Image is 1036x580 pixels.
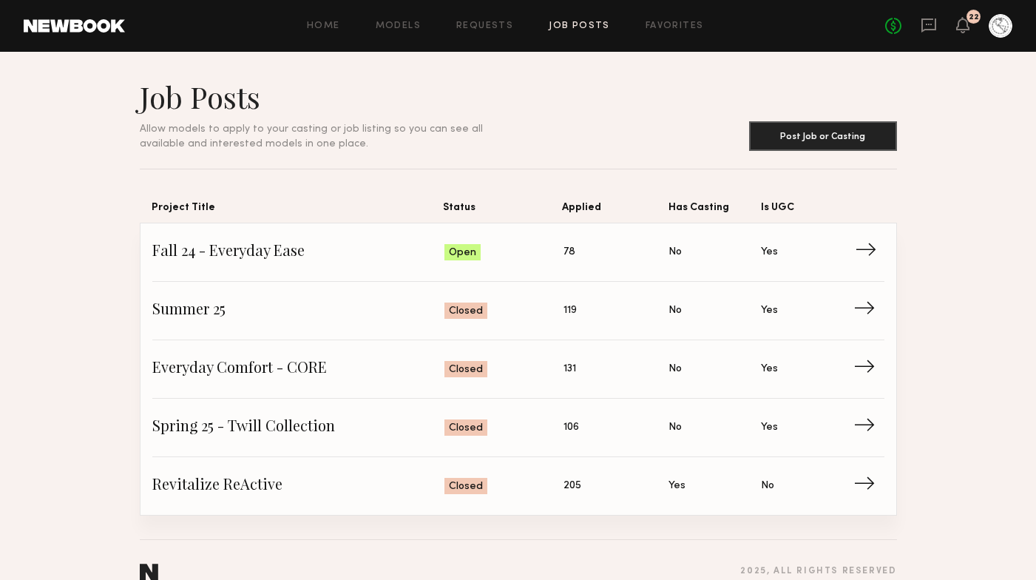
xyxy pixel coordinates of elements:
span: Everyday Comfort - CORE [152,358,445,380]
a: Home [307,21,340,31]
span: No [761,478,774,494]
a: Requests [456,21,513,31]
span: Applied [562,199,668,223]
span: → [853,417,884,439]
span: 131 [563,361,576,377]
span: Yes [668,478,685,494]
span: 78 [563,244,575,260]
span: Closed [449,421,483,436]
span: No [668,303,682,319]
span: Fall 24 - Everyday Ease [152,241,445,263]
span: Closed [449,362,483,377]
span: Status [443,199,562,223]
span: No [668,361,682,377]
span: Is UGC [761,199,854,223]
span: Yes [761,419,778,436]
a: Summer 25Closed119NoYes→ [152,282,884,340]
span: 119 [563,303,577,319]
div: 22 [969,13,979,21]
span: No [668,244,682,260]
span: Has Casting [668,199,762,223]
a: Models [376,21,421,31]
div: 2025 , all rights reserved [740,567,896,576]
span: Yes [761,244,778,260]
span: Yes [761,303,778,319]
span: Project Title [152,199,444,223]
span: Spring 25 - Twill Collection [152,417,445,439]
span: → [853,300,884,322]
span: No [668,419,682,436]
span: Allow models to apply to your casting or job listing so you can see all available and interested ... [140,124,483,149]
a: Revitalize ReActiveClosed205YesNo→ [152,457,884,515]
span: 106 [563,419,579,436]
a: Favorites [646,21,704,31]
span: Closed [449,304,483,319]
span: → [855,241,885,263]
a: Fall 24 - Everyday EaseOpen78NoYes→ [152,223,884,282]
span: → [853,475,884,497]
button: Post Job or Casting [749,121,897,151]
span: Revitalize ReActive [152,475,445,497]
span: Summer 25 [152,300,445,322]
a: Spring 25 - Twill CollectionClosed106NoYes→ [152,399,884,457]
span: Closed [449,479,483,494]
span: Yes [761,361,778,377]
span: Open [449,246,476,260]
h1: Job Posts [140,78,518,115]
span: 205 [563,478,581,494]
a: Everyday Comfort - COREClosed131NoYes→ [152,340,884,399]
a: Job Posts [549,21,610,31]
span: → [853,358,884,380]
